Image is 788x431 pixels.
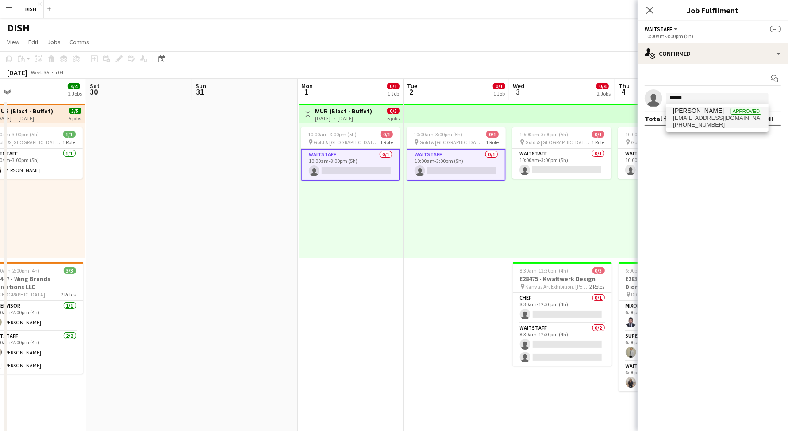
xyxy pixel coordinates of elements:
span: View [7,38,19,46]
app-job-card: 10:00am-3:00pm (5h)0/1 Gold & [GEOGRAPHIC_DATA], [PERSON_NAME] Rd - Al Quoz - Al Quoz Industrial ... [301,127,400,181]
span: 0/5 [387,108,400,114]
span: Wed [513,82,524,90]
h3: E28475 - Kwaftwerk Design [513,275,612,283]
span: 0/1 [381,131,393,138]
app-card-role: Supervisor1/16:00pm-10:00pm (4h)[PERSON_NAME] [619,331,718,361]
a: View [4,36,23,48]
span: Thu [619,82,630,90]
div: Total fee [645,114,675,123]
span: Week 35 [29,69,51,76]
span: 1 Role [486,139,499,146]
span: Waitstaff [645,26,672,32]
span: Kanvas Art Exhibition, [PERSON_NAME][GEOGRAPHIC_DATA], [GEOGRAPHIC_DATA] 1 [526,283,590,290]
span: Tue [407,82,417,90]
h3: E28380 - Parfums Christian Dior Emirates Llc [619,275,718,291]
h1: DISH [7,21,30,35]
app-card-role: Waitstaff1/16:00pm-10:00pm (4h)Cheyselle Kapangyarihan [619,361,718,391]
div: 5 jobs [69,114,81,122]
span: 5/5 [69,108,81,114]
span: 1 Role [63,139,76,146]
span: 0/1 [486,131,499,138]
span: 31 [194,87,206,97]
a: Comms [66,36,93,48]
app-card-role: Chef0/18:30am-12:30pm (4h) [513,293,612,323]
span: 0/1 [493,83,505,89]
span: 8:30am-12:30pm (4h) [520,267,569,274]
span: Javlonmirza Ibrokhimov [673,107,724,115]
span: 1 Role [592,139,604,146]
span: 0/4 [596,83,609,89]
span: -- [770,26,781,32]
span: +971547378036 [673,121,761,128]
span: 3 [511,87,524,97]
a: Edit [25,36,42,48]
span: 2 Roles [590,283,605,290]
div: 1 Job [388,90,399,97]
div: Confirmed [638,43,788,64]
span: 10:00am-3:00pm (5h) [414,131,462,138]
span: Mon [301,82,313,90]
span: Gold & [GEOGRAPHIC_DATA], [PERSON_NAME] Rd - Al Quoz - Al Quoz Industrial Area 3 - [GEOGRAPHIC_DA... [419,139,486,146]
span: 10:00am-3:00pm (5h) [519,131,568,138]
div: 10:00am-3:00pm (5h) [645,33,781,39]
span: Gold & [GEOGRAPHIC_DATA], [PERSON_NAME] Rd - Al Quoz - Al Quoz Industrial Area 3 - [GEOGRAPHIC_DA... [525,139,592,146]
app-job-card: 10:00am-3:00pm (5h)0/1 Gold & [GEOGRAPHIC_DATA], [PERSON_NAME] Rd - Al Quoz - Al Quoz Industrial ... [512,127,611,179]
span: 1/1 [63,131,76,138]
span: 10:00am-3:00pm (5h) [308,131,357,138]
app-card-role: Waitstaff0/110:00am-3:00pm (5h) [407,149,506,181]
app-job-card: 10:00am-3:00pm (5h)0/1 Gold & [GEOGRAPHIC_DATA], [PERSON_NAME] Rd - Al Quoz - Al Quoz Industrial ... [618,127,717,179]
span: 3/3 [64,267,76,274]
h3: Job Fulfilment [638,4,788,16]
h3: MUR (Blast - Buffet) [315,107,372,115]
span: Sun [196,82,206,90]
span: 30 [88,87,100,97]
span: 0/3 [592,267,605,274]
span: 10:00am-3:00pm (5h) [625,131,674,138]
app-job-card: 6:00pm-10:00pm (4h)3/3E28380 - Parfums Christian Dior Emirates Llc DIOR - [GEOGRAPHIC_DATA]3 Role... [619,262,718,391]
span: 1 Role [380,139,393,146]
div: [DATE] → [DATE] [315,115,372,122]
span: 0/1 [387,83,400,89]
app-job-card: 8:30am-12:30pm (4h)0/3E28475 - Kwaftwerk Design Kanvas Art Exhibition, [PERSON_NAME][GEOGRAPHIC_D... [513,262,612,366]
span: Sat [90,82,100,90]
span: 4/4 [68,83,80,89]
div: 1 Job [493,90,505,97]
button: Waitstaff [645,26,679,32]
span: Gold & [GEOGRAPHIC_DATA], [PERSON_NAME] Rd - Al Quoz - Al Quoz Industrial Area 3 - [GEOGRAPHIC_DA... [314,139,380,146]
span: 0/1 [592,131,604,138]
app-card-role: Waitstaff0/110:00am-3:00pm (5h) [618,149,717,179]
span: Jobs [47,38,61,46]
div: +04 [55,69,63,76]
span: 6:00pm-10:00pm (4h) [626,267,674,274]
app-card-role: Mixologist1/16:00pm-10:00pm (4h)[PERSON_NAME] [619,301,718,331]
span: Approved [731,108,761,115]
span: 2 Roles [61,291,76,298]
div: 2 Jobs [597,90,611,97]
app-card-role: Waitstaff0/110:00am-3:00pm (5h) [512,149,611,179]
div: 2 Jobs [68,90,82,97]
span: DIOR - [GEOGRAPHIC_DATA] [631,291,695,298]
span: Gold & [GEOGRAPHIC_DATA], [PERSON_NAME] Rd - Al Quoz - Al Quoz Industrial Area 3 - [GEOGRAPHIC_DA... [631,139,697,146]
span: 4 [617,87,630,97]
span: Edit [28,38,38,46]
a: Jobs [44,36,64,48]
div: [DATE] [7,68,27,77]
span: javlon_ibrohimov@mail.ru [673,115,761,122]
span: 1 [300,87,313,97]
button: DISH [18,0,44,18]
app-job-card: 10:00am-3:00pm (5h)0/1 Gold & [GEOGRAPHIC_DATA], [PERSON_NAME] Rd - Al Quoz - Al Quoz Industrial ... [407,127,506,181]
span: 2 [406,87,417,97]
app-card-role: Waitstaff0/28:30am-12:30pm (4h) [513,323,612,366]
div: 5 jobs [387,114,400,122]
span: Comms [69,38,89,46]
app-card-role: Waitstaff0/110:00am-3:00pm (5h) [301,149,400,181]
